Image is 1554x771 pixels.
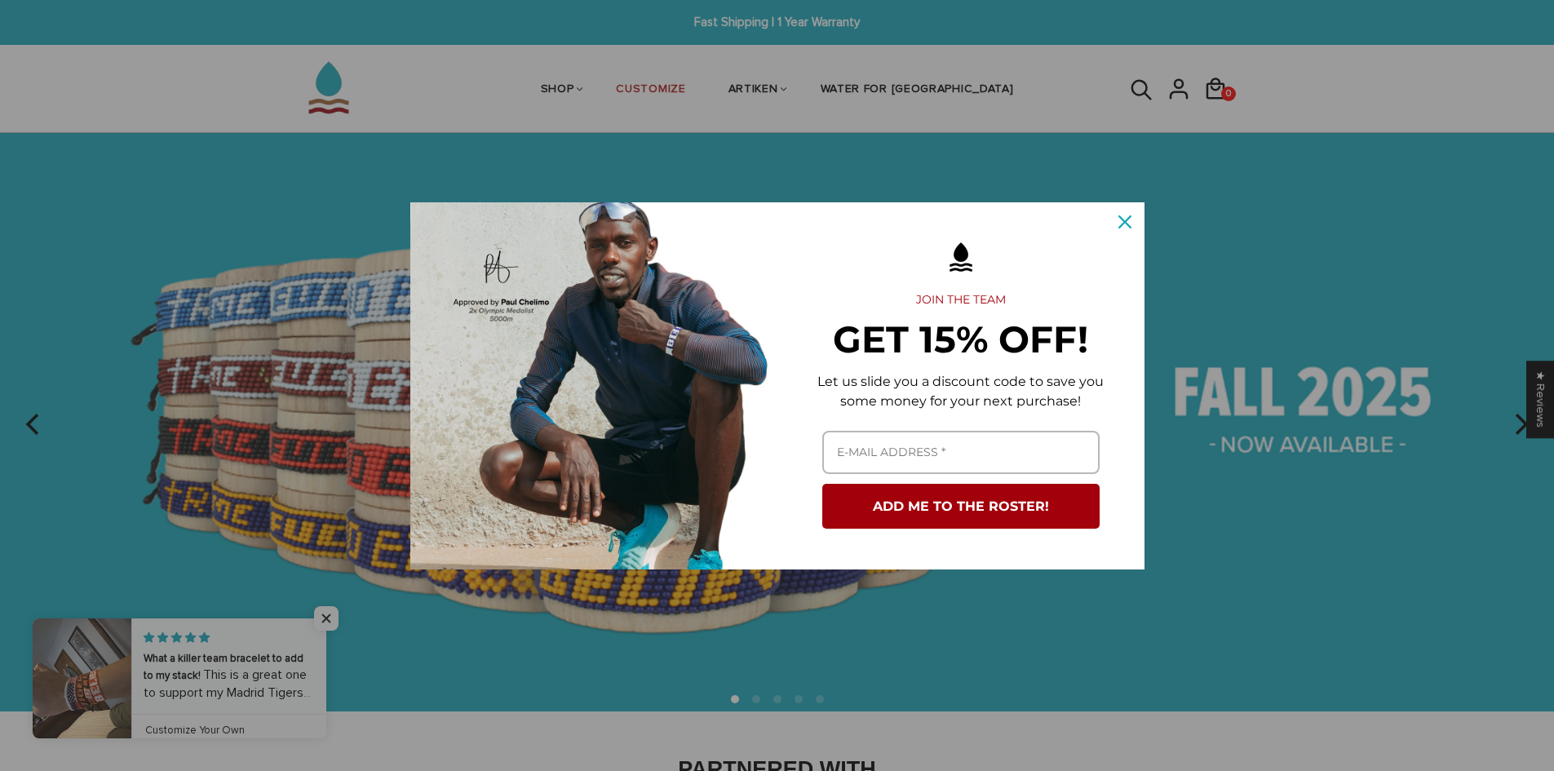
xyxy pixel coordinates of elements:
h2: JOIN THE TEAM [804,293,1118,308]
p: Let us slide you a discount code to save you some money for your next purchase! [804,372,1118,411]
button: ADD ME TO THE ROSTER! [822,484,1100,529]
svg: close icon [1118,215,1131,228]
input: Email field [822,431,1100,474]
strong: GET 15% OFF! [833,317,1088,361]
button: Close [1105,202,1144,241]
